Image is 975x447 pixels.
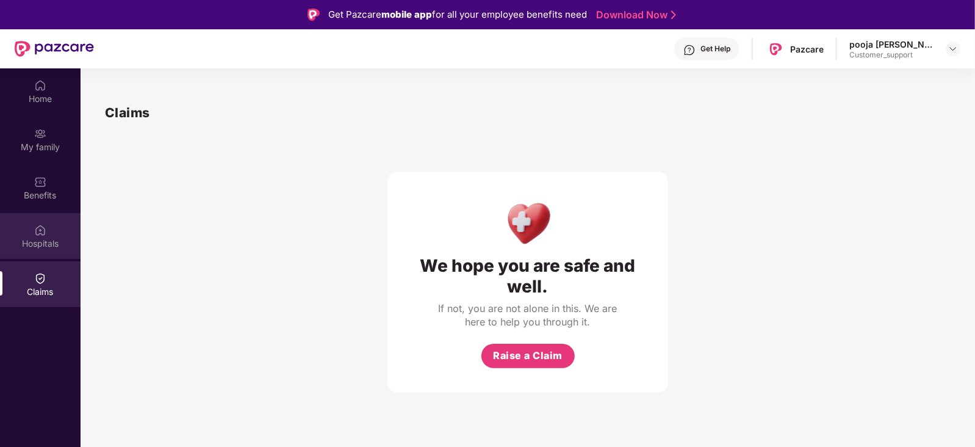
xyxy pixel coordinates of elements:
img: svg+xml;base64,PHN2ZyBpZD0iSGVscC0zMngzMiIgeG1sbnM9Imh0dHA6Ly93d3cudzMub3JnLzIwMDAvc3ZnIiB3aWR0aD... [683,44,696,56]
img: svg+xml;base64,PHN2ZyB3aWR0aD0iMjAiIGhlaWdodD0iMjAiIHZpZXdCb3g9IjAgMCAyMCAyMCIgZmlsbD0ibm9uZSIgeG... [34,128,46,140]
div: Customer_support [849,50,935,60]
a: Download Now [596,9,672,21]
span: Raise a Claim [493,348,563,363]
img: Stroke [671,9,676,21]
div: Get Help [700,44,730,54]
strong: mobile app [381,9,432,20]
img: svg+xml;base64,PHN2ZyBpZD0iQ2xhaW0iIHhtbG5zPSJodHRwOi8vd3d3LnczLm9yZy8yMDAwL3N2ZyIgd2lkdGg9IjIwIi... [34,272,46,285]
button: Raise a Claim [481,344,575,368]
img: svg+xml;base64,PHN2ZyBpZD0iSG9zcGl0YWxzIiB4bWxucz0iaHR0cDovL3d3dy53My5vcmcvMjAwMC9zdmciIHdpZHRoPS... [34,224,46,236]
div: We hope you are safe and well. [412,255,644,297]
h1: Claims [105,103,150,123]
img: Pazcare_Logo.png [767,40,785,58]
img: svg+xml;base64,PHN2ZyBpZD0iSG9tZSIgeG1sbnM9Imh0dHA6Ly93d3cudzMub3JnLzIwMDAvc3ZnIiB3aWR0aD0iMjAiIG... [34,79,46,92]
div: If not, you are not alone in this. We are here to help you through it. [436,302,619,329]
img: svg+xml;base64,PHN2ZyBpZD0iQmVuZWZpdHMiIHhtbG5zPSJodHRwOi8vd3d3LnczLm9yZy8yMDAwL3N2ZyIgd2lkdGg9Ij... [34,176,46,188]
img: svg+xml;base64,PHN2ZyBpZD0iRHJvcGRvd24tMzJ4MzIiIHhtbG5zPSJodHRwOi8vd3d3LnczLm9yZy8yMDAwL3N2ZyIgd2... [948,44,958,54]
div: Pazcare [790,43,824,55]
img: Health Care [502,196,555,249]
div: Get Pazcare for all your employee benefits need [328,7,587,22]
img: Logo [308,9,320,21]
img: New Pazcare Logo [15,41,94,57]
div: pooja [PERSON_NAME] [849,38,935,50]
